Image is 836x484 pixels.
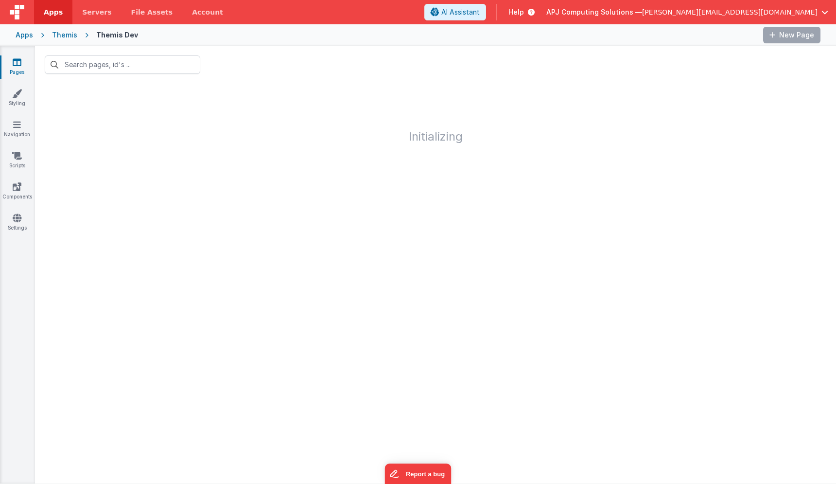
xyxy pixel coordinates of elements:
[52,30,77,40] div: Themis
[131,7,173,17] span: File Assets
[642,7,818,17] span: [PERSON_NAME][EMAIL_ADDRESS][DOMAIN_NAME]
[16,30,33,40] div: Apps
[424,4,486,20] button: AI Assistant
[35,84,836,143] h1: Initializing
[82,7,111,17] span: Servers
[546,7,642,17] span: APJ Computing Solutions —
[44,7,63,17] span: Apps
[441,7,480,17] span: AI Assistant
[546,7,828,17] button: APJ Computing Solutions — [PERSON_NAME][EMAIL_ADDRESS][DOMAIN_NAME]
[45,55,200,74] input: Search pages, id's ...
[96,30,138,40] div: Themis Dev
[385,464,452,484] iframe: Marker.io feedback button
[763,27,820,43] button: New Page
[508,7,524,17] span: Help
